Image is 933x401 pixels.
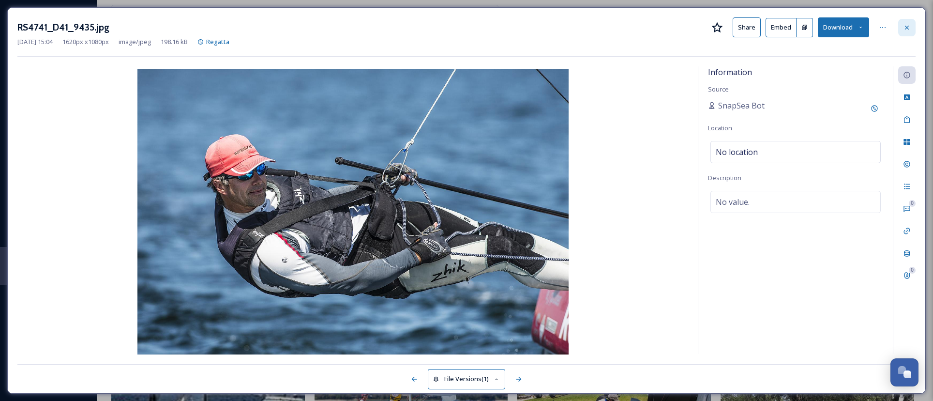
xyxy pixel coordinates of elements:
span: Regatta [206,37,229,46]
span: Information [708,67,752,77]
button: File Versions(1) [428,369,505,389]
span: 198.16 kB [161,37,188,46]
span: Location [708,123,732,132]
button: Embed [766,18,797,37]
div: 0 [909,267,916,274]
button: Open Chat [890,358,918,386]
div: 0 [909,200,916,207]
span: SnapSea Bot [718,100,765,111]
span: image/jpeg [119,37,151,46]
img: RS4741_D41_9435.jpg [17,69,688,356]
span: No location [716,146,758,158]
span: Source [708,85,729,93]
span: [DATE] 15:04 [17,37,53,46]
button: Share [733,17,761,37]
span: 1620 px x 1080 px [62,37,109,46]
span: Description [708,173,741,182]
button: Download [818,17,869,37]
h3: RS4741_D41_9435.jpg [17,20,109,34]
span: No value. [716,196,750,208]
